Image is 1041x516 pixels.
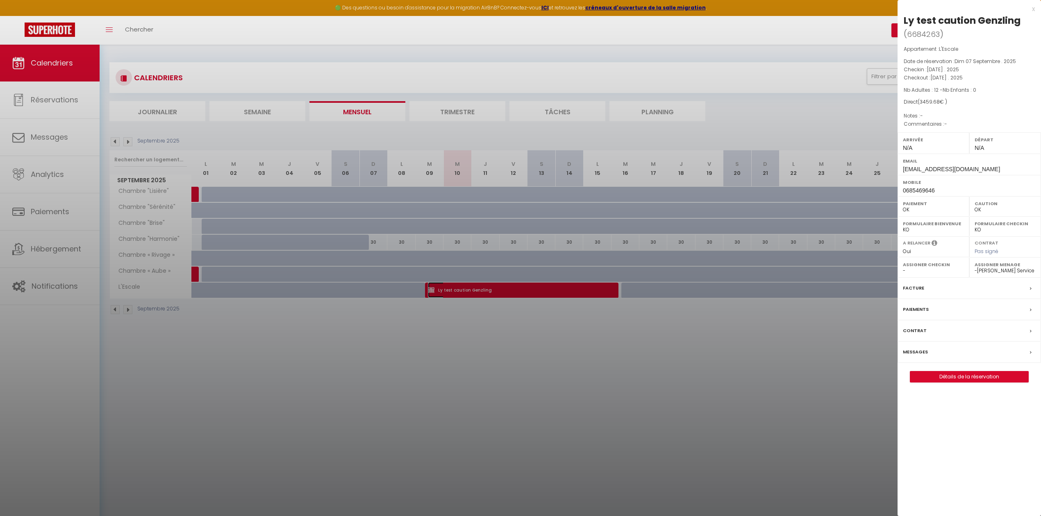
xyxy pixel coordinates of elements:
[903,220,964,228] label: Formulaire Bienvenue
[903,348,928,356] label: Messages
[910,371,1028,382] a: Détails de la réservation
[975,248,998,255] span: Pas signé
[975,136,1036,144] label: Départ
[904,74,1035,82] p: Checkout :
[903,136,964,144] label: Arrivée
[975,199,1036,208] label: Caution
[903,284,924,292] label: Facture
[975,260,1036,269] label: Assigner Menage
[907,29,940,39] span: 6684263
[975,145,984,151] span: N/A
[904,45,1035,53] p: Appartement :
[904,112,1035,120] p: Notes :
[904,120,1035,128] p: Commentaires :
[903,199,964,208] label: Paiement
[903,166,1000,172] span: [EMAIL_ADDRESS][DOMAIN_NAME]
[904,14,1021,27] div: Ly test caution Genzling
[903,157,1036,165] label: Email
[944,120,947,127] span: -
[927,66,959,73] span: [DATE] . 2025
[918,98,947,105] span: ( € )
[932,240,937,249] i: Sélectionner OUI si vous souhaiter envoyer les séquences de messages post-checkout
[939,45,958,52] span: L'Escale
[903,260,964,269] label: Assigner Checkin
[903,240,930,247] label: A relancer
[904,28,943,40] span: ( )
[904,57,1035,66] p: Date de réservation :
[903,178,1036,186] label: Mobile
[903,305,929,314] label: Paiements
[903,187,935,194] span: 0685469646
[898,4,1035,14] div: x
[930,74,963,81] span: [DATE] . 2025
[975,240,998,245] label: Contrat
[904,86,976,93] span: Nb Adultes : 12 -
[903,326,927,335] label: Contrat
[955,58,1016,65] span: Dim 07 Septembre . 2025
[904,66,1035,74] p: Checkin :
[910,371,1029,382] button: Détails de la réservation
[975,220,1036,228] label: Formulaire Checkin
[920,98,940,105] span: 3459.68
[943,86,976,93] span: Nb Enfants : 0
[903,145,912,151] span: N/A
[7,3,31,28] button: Ouvrir le widget de chat LiveChat
[920,112,923,119] span: -
[904,98,1035,106] div: Direct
